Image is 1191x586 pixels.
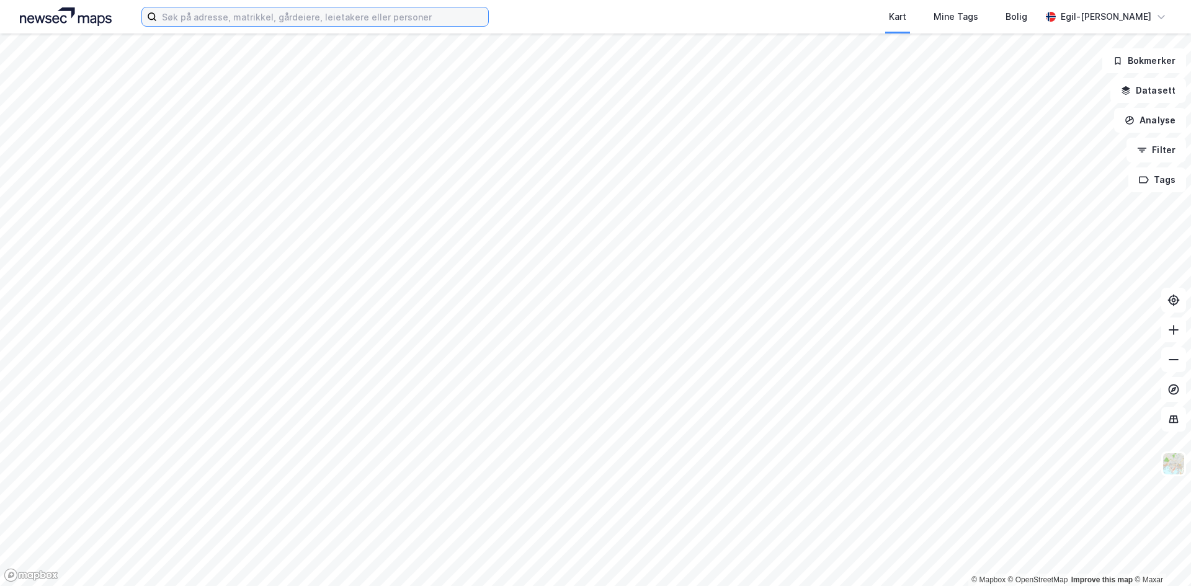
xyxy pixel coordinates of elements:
a: Mapbox homepage [4,568,58,582]
img: Z [1162,452,1185,476]
input: Søk på adresse, matrikkel, gårdeiere, leietakere eller personer [157,7,488,26]
button: Datasett [1110,78,1186,103]
a: OpenStreetMap [1008,575,1068,584]
div: Kart [889,9,906,24]
img: logo.a4113a55bc3d86da70a041830d287a7e.svg [20,7,112,26]
iframe: Chat Widget [1129,526,1191,586]
a: Mapbox [971,575,1006,584]
button: Filter [1126,138,1186,162]
button: Tags [1128,167,1186,192]
div: Bolig [1006,9,1027,24]
div: Mine Tags [934,9,978,24]
button: Bokmerker [1102,48,1186,73]
button: Analyse [1114,108,1186,133]
div: Egil-[PERSON_NAME] [1061,9,1151,24]
a: Improve this map [1071,575,1133,584]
